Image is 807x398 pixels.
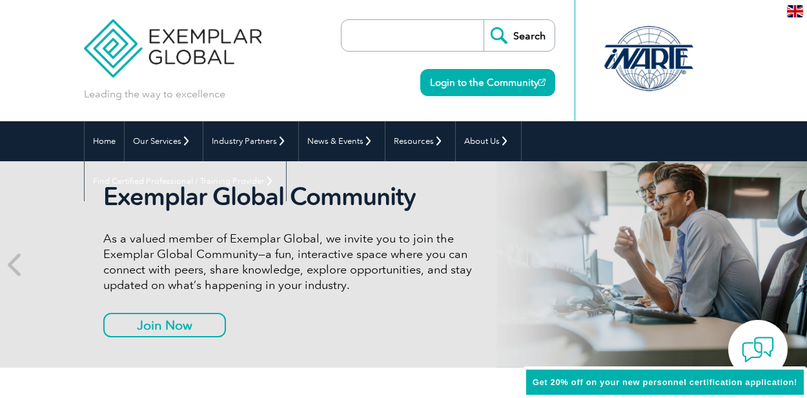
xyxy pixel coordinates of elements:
[85,161,286,201] a: Find Certified Professional / Training Provider
[103,313,226,337] a: Join Now
[85,121,124,161] a: Home
[84,87,225,101] p: Leading the way to excellence
[103,231,500,293] p: As a valued member of Exemplar Global, we invite you to join the Exemplar Global Community—a fun,...
[533,377,797,387] span: Get 20% off on your new personnel certification application!
[203,121,298,161] a: Industry Partners
[787,5,803,17] img: en
[742,333,774,366] img: contact-chat.png
[420,69,555,96] a: Login to the Community
[299,121,385,161] a: News & Events
[385,121,455,161] a: Resources
[538,79,546,86] img: open_square.png
[484,20,555,51] input: Search
[125,121,203,161] a: Our Services
[456,121,521,161] a: About Us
